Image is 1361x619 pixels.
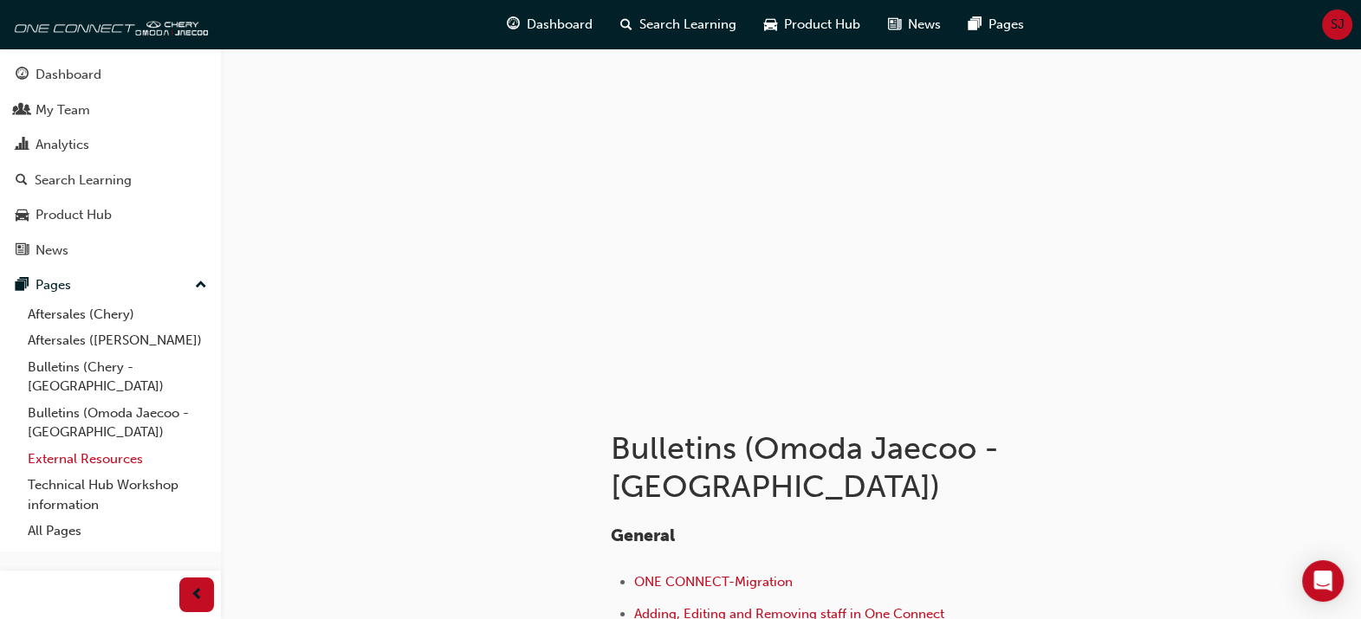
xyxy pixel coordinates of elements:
span: News [908,15,941,35]
div: Pages [36,275,71,295]
span: SJ [1331,15,1345,35]
span: guage-icon [16,68,29,83]
span: prev-icon [191,584,204,606]
a: Bulletins (Omoda Jaecoo - [GEOGRAPHIC_DATA]) [21,400,214,446]
div: Product Hub [36,205,112,225]
span: Pages [988,15,1024,35]
span: Dashboard [527,15,593,35]
h1: Bulletins (Omoda Jaecoo - [GEOGRAPHIC_DATA]) [611,429,1179,505]
a: pages-iconPages [955,7,1038,42]
div: News [36,241,68,261]
span: people-icon [16,103,29,119]
span: Product Hub [784,15,860,35]
span: search-icon [620,14,632,35]
a: All Pages [21,518,214,545]
span: Search Learning [639,15,736,35]
div: Open Intercom Messenger [1302,560,1344,602]
a: Dashboard [7,59,214,91]
span: General [611,526,675,545]
span: up-icon [195,274,207,297]
a: Search Learning [7,164,214,197]
a: Analytics [7,129,214,161]
span: car-icon [16,208,29,223]
a: Aftersales ([PERSON_NAME]) [21,327,214,354]
a: My Team [7,94,214,126]
div: Analytics [36,135,89,155]
a: search-iconSearch Learning [606,7,750,42]
span: pages-icon [969,14,982,35]
a: Aftersales (Chery) [21,301,214,328]
a: ONE CONNECT-Migration [634,574,793,590]
div: My Team [36,100,90,120]
img: oneconnect [9,7,208,42]
a: car-iconProduct Hub [750,7,874,42]
button: DashboardMy TeamAnalyticsSearch LearningProduct HubNews [7,55,214,269]
span: search-icon [16,173,28,189]
div: Dashboard [36,65,101,85]
button: SJ [1322,10,1352,40]
span: car-icon [764,14,777,35]
a: Bulletins (Chery - [GEOGRAPHIC_DATA]) [21,354,214,400]
button: Pages [7,269,214,301]
span: pages-icon [16,278,29,293]
a: news-iconNews [874,7,955,42]
a: Product Hub [7,199,214,231]
a: News [7,235,214,267]
span: guage-icon [507,14,520,35]
span: chart-icon [16,138,29,153]
div: Search Learning [35,171,132,190]
span: news-icon [888,14,901,35]
span: news-icon [16,243,29,259]
a: guage-iconDashboard [493,7,606,42]
a: Technical Hub Workshop information [21,472,214,518]
a: External Resources [21,446,214,473]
